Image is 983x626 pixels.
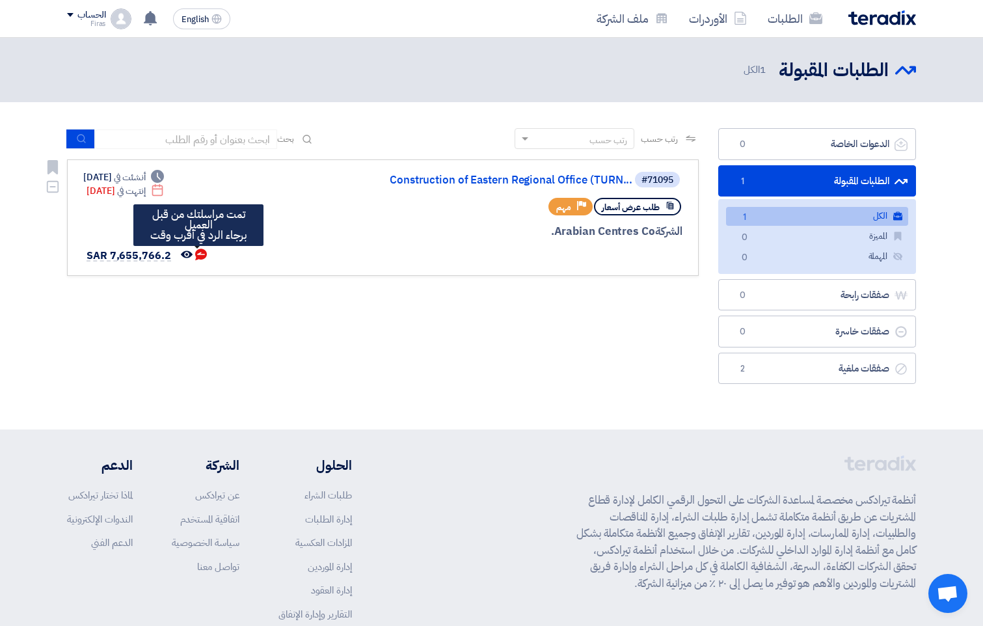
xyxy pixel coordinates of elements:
[68,488,133,502] a: لماذا تختار تيرادكس
[172,456,239,475] li: الشركة
[734,325,750,338] span: 0
[576,492,916,592] p: أنظمة تيرادكس مخصصة لمساعدة الشركات على التحول الرقمي الكامل لإدارة قطاع المشتريات عن طريق أنظمة ...
[67,456,133,475] li: الدعم
[278,456,352,475] li: الحلول
[641,132,678,146] span: رتب حسب
[726,247,908,266] a: المهملة
[87,248,171,264] span: SAR 7,655,766.2
[602,201,660,213] span: طلب عرض أسعار
[679,3,757,34] a: الأوردرات
[77,10,105,21] div: الحساب
[734,289,750,302] span: 0
[718,316,916,347] a: صفقات خاسرة0
[744,62,768,77] span: الكل
[734,138,750,151] span: 0
[114,170,145,184] span: أنشئت في
[305,512,352,526] a: إدارة الطلبات
[779,58,889,83] h2: الطلبات المقبولة
[736,211,752,225] span: 1
[87,184,164,198] div: [DATE]
[718,353,916,385] a: صفقات ملغية2
[95,129,277,149] input: ابحث بعنوان أو رقم الطلب
[757,3,833,34] a: الطلبات
[67,20,105,27] div: Firas
[734,175,750,188] span: 1
[139,210,258,241] div: تمت مراسلتك من قبل العميل برجاء الرد في أقرب وقت
[278,607,352,621] a: التقارير وإدارة الإنفاق
[736,251,752,265] span: 0
[197,560,239,574] a: تواصل معنا
[195,488,239,502] a: عن تيرادكس
[172,536,239,550] a: سياسة الخصوصية
[718,128,916,160] a: الدعوات الخاصة0
[726,207,908,226] a: الكل
[182,15,209,24] span: English
[173,8,230,29] button: English
[655,223,683,239] span: الشركة
[117,184,145,198] span: إنتهت في
[848,10,916,25] img: Teradix logo
[589,133,627,147] div: رتب حسب
[641,176,673,185] div: #71095
[180,512,239,526] a: اتفاقية المستخدم
[718,165,916,197] a: الطلبات المقبولة1
[83,170,164,184] div: [DATE]
[91,536,133,550] a: الدعم الفني
[726,227,908,246] a: المميزة
[760,62,766,77] span: 1
[308,560,352,574] a: إدارة الموردين
[311,583,352,597] a: إدارة العقود
[734,362,750,375] span: 2
[556,201,571,213] span: مهم
[67,512,133,526] a: الندوات الإلكترونية
[586,3,679,34] a: ملف الشركة
[111,8,131,29] img: profile_test.png
[372,174,632,186] a: Construction of Eastern Regional Office (TURN...
[370,223,682,240] div: Arabian Centres Co.
[304,488,352,502] a: طلبات الشراء
[295,536,352,550] a: المزادات العكسية
[928,574,967,613] div: دردشة مفتوحة
[736,231,752,245] span: 0
[718,279,916,311] a: صفقات رابحة0
[277,132,294,146] span: بحث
